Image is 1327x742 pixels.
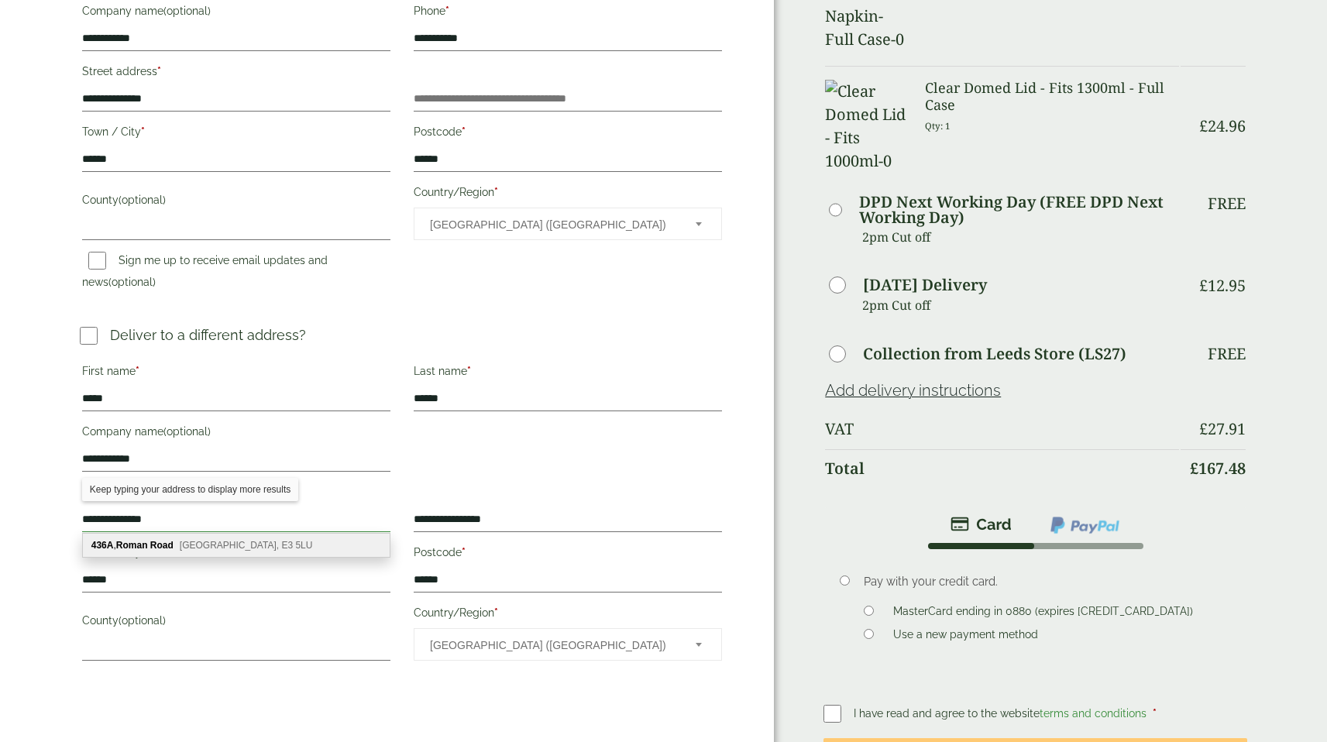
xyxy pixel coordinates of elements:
span: United Kingdom (UK) [430,208,675,241]
img: ppcp-gateway.png [1049,515,1121,535]
p: 2pm Cut off [862,294,1179,317]
th: Total [825,449,1179,487]
label: Postcode [414,121,722,147]
label: [DATE] Delivery [863,277,987,293]
label: Country/Region [414,181,722,208]
input: Sign me up to receive email updates and news(optional) [88,252,106,270]
p: Deliver to a different address? [110,325,306,345]
label: County [82,610,390,636]
a: Add delivery instructions [825,381,1001,400]
abbr: required [157,65,161,77]
label: Postcode [414,541,722,568]
label: County [82,189,390,215]
abbr: required [467,365,471,377]
bdi: 27.91 [1199,418,1246,439]
a: terms and conditions [1040,707,1147,720]
h3: Clear Domed Lid - Fits 1300ml - Full Case [925,80,1179,113]
span: I have read and agree to the website [854,707,1150,720]
label: Collection from Leeds Store (LS27) [863,346,1126,362]
span: £ [1199,115,1208,136]
img: stripe.png [951,515,1012,534]
abbr: required [136,365,139,377]
span: £ [1199,275,1208,296]
abbr: required [462,125,466,138]
label: Sign me up to receive email updates and news [82,254,328,293]
bdi: 12.95 [1199,275,1246,296]
span: £ [1190,458,1198,479]
span: (optional) [108,276,156,288]
span: £ [1199,418,1208,439]
abbr: required [494,186,498,198]
label: MasterCard ending in 0880 (expires [CREDIT_CARD_DATA]) [887,605,1199,622]
abbr: required [494,606,498,619]
span: (optional) [119,194,166,206]
label: Last name [414,360,722,386]
label: Street address [82,60,390,87]
span: (optional) [163,5,211,17]
img: Clear Domed Lid - Fits 1000ml-0 [825,80,906,173]
label: DPD Next Working Day (FREE DPD Next Working Day) [859,194,1179,225]
p: Free [1208,345,1246,363]
span: (optional) [163,425,211,438]
p: Pay with your credit card. [864,573,1224,590]
div: 436A, Roman Road [83,534,390,557]
span: United Kingdom (UK) [430,629,675,661]
label: Country/Region [414,602,722,628]
span: (optional) [119,614,166,627]
b: 436A [91,540,114,551]
p: Free [1208,194,1246,213]
label: Town / City [82,121,390,147]
label: First name [82,360,390,386]
span: Country/Region [414,628,722,661]
bdi: 24.96 [1199,115,1246,136]
p: 2pm Cut off [862,225,1179,249]
abbr: required [462,546,466,558]
label: Company name [82,421,390,447]
span: [GEOGRAPHIC_DATA], E3 5LU [180,540,313,551]
abbr: required [1153,707,1157,720]
b: Roman [116,540,148,551]
th: VAT [825,411,1179,448]
abbr: required [141,125,145,138]
div: Keep typing your address to display more results [82,478,298,501]
label: Use a new payment method [887,628,1044,645]
abbr: required [445,5,449,17]
span: Country/Region [414,208,722,240]
small: Qty: 1 [925,120,951,132]
bdi: 167.48 [1190,458,1246,479]
b: Road [150,540,174,551]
